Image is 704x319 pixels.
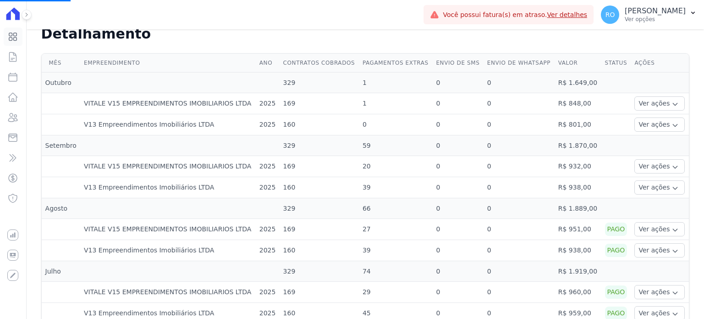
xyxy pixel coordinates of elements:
h2: Detalhamento [41,26,689,42]
td: R$ 938,00 [555,240,601,261]
td: 0 [432,135,483,156]
td: Setembro [42,135,80,156]
td: 1 [359,73,432,93]
td: 0 [432,282,483,303]
td: Julho [42,261,80,282]
th: Ações [631,54,689,73]
td: R$ 938,00 [555,177,601,198]
td: 1 [359,93,432,114]
td: 74 [359,261,432,282]
td: R$ 848,00 [555,93,601,114]
td: 0 [432,114,483,135]
td: R$ 951,00 [555,219,601,240]
td: V13 Empreendimentos Imobiliários LTDA [80,240,256,261]
td: 2025 [256,240,280,261]
th: Empreendimento [80,54,256,73]
td: 0 [484,156,555,177]
td: 0 [432,261,483,282]
td: 39 [359,240,432,261]
td: 0 [359,114,432,135]
p: Ver opções [625,16,686,23]
td: 0 [484,219,555,240]
td: R$ 932,00 [555,156,601,177]
td: 0 [484,177,555,198]
td: VITALE V15 EMPREENDIMENTOS IMOBILIARIOS LTDA [80,156,256,177]
th: Pagamentos extras [359,54,432,73]
th: Status [601,54,631,73]
td: 0 [484,240,555,261]
td: 0 [484,198,555,219]
td: 2025 [256,156,280,177]
td: 2025 [256,114,280,135]
td: V13 Empreendimentos Imobiliários LTDA [80,177,256,198]
td: V13 Empreendimentos Imobiliários LTDA [80,114,256,135]
button: Ver ações [634,222,685,236]
td: 329 [280,73,359,93]
div: Pago [605,285,627,299]
td: 0 [432,93,483,114]
div: Pago [605,223,627,236]
td: VITALE V15 EMPREENDIMENTOS IMOBILIARIOS LTDA [80,219,256,240]
td: 0 [432,156,483,177]
td: 2025 [256,219,280,240]
td: 0 [432,240,483,261]
td: 160 [280,240,359,261]
td: 0 [484,93,555,114]
p: [PERSON_NAME] [625,6,686,16]
td: 169 [280,156,359,177]
td: 169 [280,282,359,303]
th: Envio de SMS [432,54,483,73]
td: 169 [280,93,359,114]
td: 0 [432,198,483,219]
td: 0 [432,177,483,198]
th: Mês [42,54,80,73]
a: Ver detalhes [547,11,588,18]
td: 2025 [256,282,280,303]
span: Você possui fatura(s) em atraso. [443,10,587,20]
th: Contratos cobrados [280,54,359,73]
th: Valor [555,54,601,73]
div: Pago [605,244,627,257]
td: VITALE V15 EMPREENDIMENTOS IMOBILIARIOS LTDA [80,93,256,114]
td: 0 [432,73,483,93]
td: Outubro [42,73,80,93]
td: 160 [280,114,359,135]
td: 0 [484,261,555,282]
button: Ver ações [634,285,685,299]
td: 59 [359,135,432,156]
td: 66 [359,198,432,219]
td: 29 [359,282,432,303]
button: RO [PERSON_NAME] Ver opções [594,2,704,28]
button: Ver ações [634,96,685,111]
td: R$ 1.649,00 [555,73,601,93]
td: 39 [359,177,432,198]
td: R$ 1.870,00 [555,135,601,156]
th: Envio de Whatsapp [484,54,555,73]
button: Ver ações [634,118,685,132]
button: Ver ações [634,243,685,257]
td: 2025 [256,177,280,198]
th: Ano [256,54,280,73]
span: RO [605,11,615,18]
td: 329 [280,135,359,156]
td: 2025 [256,93,280,114]
td: 20 [359,156,432,177]
td: R$ 1.919,00 [555,261,601,282]
td: VITALE V15 EMPREENDIMENTOS IMOBILIARIOS LTDA [80,282,256,303]
td: Agosto [42,198,80,219]
button: Ver ações [634,159,685,173]
td: 169 [280,219,359,240]
td: 0 [484,135,555,156]
td: 27 [359,219,432,240]
button: Ver ações [634,180,685,195]
td: 0 [484,114,555,135]
td: R$ 1.889,00 [555,198,601,219]
td: 0 [484,73,555,93]
td: 0 [484,282,555,303]
td: R$ 960,00 [555,282,601,303]
td: R$ 801,00 [555,114,601,135]
td: 329 [280,198,359,219]
td: 329 [280,261,359,282]
td: 160 [280,177,359,198]
td: 0 [432,219,483,240]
